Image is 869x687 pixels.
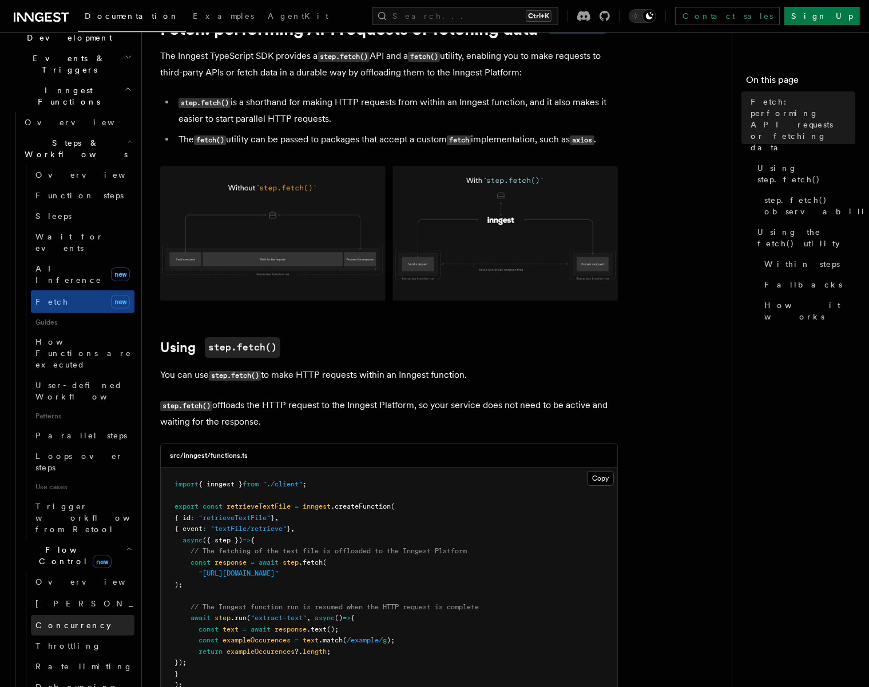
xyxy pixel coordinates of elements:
span: How Functions are executed [35,337,132,369]
span: { event [174,525,203,533]
p: You can use to make HTTP requests within an Inngest function. [160,367,618,384]
span: "textFile/retrieve" [211,525,287,533]
a: How Functions are executed [31,331,134,375]
a: Wait for events [31,226,134,258]
span: exampleOccurences [227,648,295,656]
code: step.fetch() [209,371,261,381]
a: Overview [31,165,134,185]
span: Examples [193,11,254,21]
li: The utility can be passed to packages that accept a custom implementation, such as . [175,131,618,148]
span: = [251,558,255,566]
span: async [182,536,203,544]
a: How it works [760,295,855,327]
span: /example/ [347,636,383,644]
a: Fetchnew [31,290,134,313]
span: const [191,558,211,566]
span: inngest [303,502,331,510]
span: AgentKit [268,11,328,21]
span: ({ step }) [203,536,243,544]
span: , [291,525,295,533]
span: Inngest Functions [9,85,124,107]
code: axios [570,135,594,145]
a: Overview [20,112,134,133]
span: g [383,636,387,644]
span: response [215,558,247,566]
span: "extract-text" [251,614,307,622]
span: Concurrency [35,621,111,630]
code: step.fetch() [178,98,231,108]
span: => [243,536,251,544]
img: Using Fetch offloads the HTTP request to the Inngest Platform [160,166,618,301]
h4: On this page [746,73,855,91]
code: fetch [447,135,471,145]
a: User-defined Workflows [31,375,134,407]
span: => [343,614,351,622]
span: "[URL][DOMAIN_NAME]" [199,569,279,577]
span: Local Development [9,21,125,43]
span: ; [327,648,331,656]
span: , [307,614,311,622]
span: .createFunction [331,502,391,510]
span: Throttling [35,641,101,650]
span: ( [391,502,395,510]
span: return [199,648,223,656]
span: = [295,636,299,644]
span: async [315,614,335,622]
span: response [275,625,307,633]
span: AI Inference [35,264,102,285]
span: new [111,295,130,309]
button: Steps & Workflows [20,133,134,165]
span: step [215,614,231,622]
a: Using the fetch() utility [753,222,855,254]
span: const [199,625,219,633]
span: ); [387,636,395,644]
span: // The fetching of the text file is offloaded to the Inngest Platform [191,547,467,555]
span: [PERSON_NAME] [35,599,203,608]
span: Wait for events [35,232,104,253]
a: Concurrency [31,615,134,636]
a: Using step.fetch() [753,158,855,190]
span: Fetch: performing API requests or fetching data [751,96,855,153]
span: Fetch [35,297,69,306]
button: Toggle dark mode [629,9,656,23]
button: Inngest Functions [9,80,134,112]
code: step.fetch() [205,337,280,358]
span: export [174,502,199,510]
span: ( [323,558,327,566]
button: Copy [587,471,614,486]
code: step.fetch() [318,52,370,62]
a: Documentation [78,3,186,32]
span: ( [343,636,347,644]
a: Contact sales [675,7,780,25]
span: new [111,267,130,281]
span: .text [307,625,327,633]
span: : [203,525,207,533]
span: User-defined Workflows [35,381,138,401]
a: Sleeps [31,206,134,226]
span: How it works [764,299,855,322]
code: fetch() [194,135,226,145]
h3: src/inngest/functions.ts [170,451,248,460]
code: fetch() [408,52,440,62]
span: { inngest } [199,480,243,488]
span: .run [231,614,247,622]
span: const [199,636,219,644]
p: offloads the HTTP request to the Inngest Platform, so your service does not need to be active and... [160,397,618,430]
span: .fetch [299,558,323,566]
span: Steps & Workflows [20,137,128,160]
a: Loops over steps [31,446,134,478]
span: const [203,502,223,510]
span: length [303,648,327,656]
span: { id [174,514,191,522]
a: [PERSON_NAME] [31,592,134,615]
span: new [93,556,112,568]
span: .match [319,636,343,644]
span: "./client" [263,480,303,488]
span: Sleeps [35,211,72,221]
span: ; [303,480,307,488]
span: "retrieveTextFile" [199,514,271,522]
span: Rate limiting [35,662,133,671]
span: = [295,502,299,510]
button: Local Development [9,16,134,48]
span: } [174,670,178,678]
